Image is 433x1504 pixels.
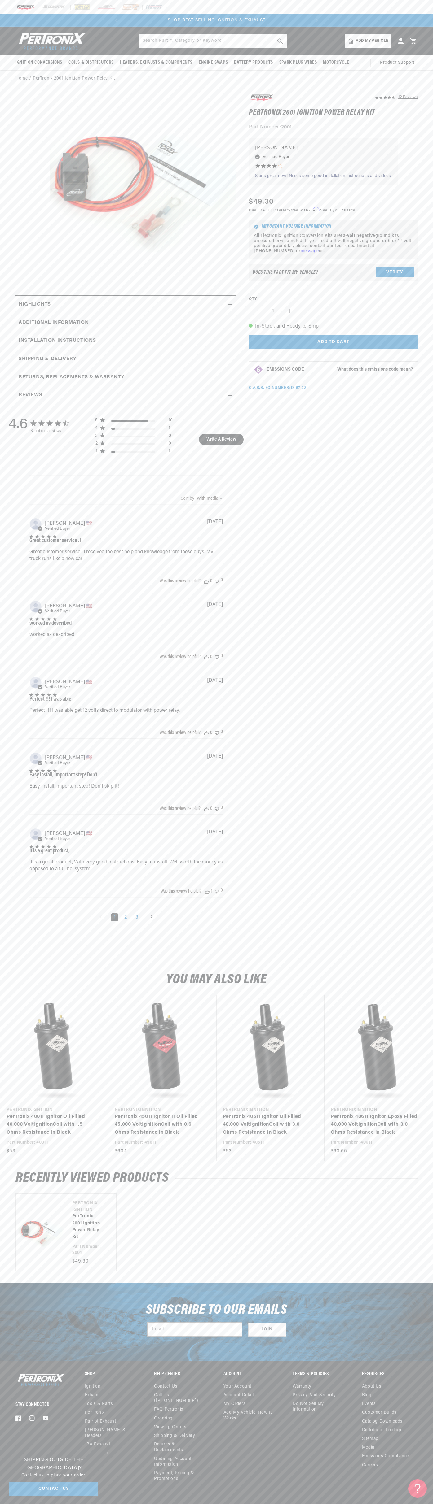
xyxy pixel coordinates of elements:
[154,1469,210,1483] a: Payment, Pricing & Promotions
[207,678,223,683] div: [DATE]
[15,1193,418,1271] ul: Slider
[320,55,352,70] summary: Motorcycle
[362,1452,409,1461] a: Emissions compliance
[263,154,289,160] span: Verified Buyer
[15,30,87,52] img: Pertronix
[85,1449,110,1458] a: Compu-Fire
[154,1440,205,1454] a: Returns & Replacements
[221,654,223,659] div: 0
[15,1372,65,1387] img: Pertronix
[122,17,311,24] div: Announcement
[72,1213,104,1241] a: PerTronix 2001 Ignition Power Relay Kit
[199,59,228,66] span: Engine Swaps
[154,1384,177,1391] a: Contact us
[95,449,173,456] div: 1 star by 1 reviews
[154,1405,183,1414] a: FAQ Pertronix
[45,754,92,760] span: mark h.
[362,1443,374,1452] a: Media
[95,418,173,425] div: 5 star by 10 reviews
[45,685,70,689] span: Verified Buyer
[7,1113,96,1137] a: PerTronix 40011 Ignitor Oil Filled 40,000 VoltIgnitionCoil with 1.5 Ohms Resistance in Black
[210,579,212,584] div: 0
[181,496,195,501] span: Sort by:
[15,1172,418,1184] h2: RECENTLY VIEWED PRODUCTS
[95,433,173,441] div: 3 star by 0 reviews
[169,418,173,425] div: 10
[204,654,209,659] div: Vote up
[33,75,115,82] a: PerTronix 2001 Ignition Power Relay Kit
[249,297,418,302] label: QTY
[160,806,201,811] div: Was this review helpful?
[345,34,391,48] a: Add my vehicle
[15,1402,65,1408] p: Stay Connected
[196,55,231,70] summary: Engine Swaps
[45,679,92,685] span: Mike E.
[215,578,219,584] div: Vote down
[199,434,244,445] button: Write A Review
[68,59,114,66] span: Coils & Distributors
[308,207,319,212] span: Affirm
[249,110,418,116] h1: PerTronix 2001 Ignition Power Relay Kit
[161,889,201,894] div: Was this review helpful?
[197,496,218,501] div: With media
[362,1417,403,1426] a: Catalog Downloads
[376,267,414,277] button: Verify
[356,38,388,44] span: Add my vehicle
[95,425,98,431] div: 4
[45,830,92,836] span: Ronald L.
[169,433,171,441] div: 0
[169,425,170,433] div: 1
[249,335,418,349] button: Add to cart
[146,1304,287,1316] h3: Subscribe to our emails
[110,14,122,27] button: Translation missing: en.sections.announcements.previous_announcement
[311,14,323,27] button: Translation missing: en.sections.announcements.next_announcement
[133,913,141,921] a: Goto Page 3
[29,848,70,854] div: It is a great product,
[45,603,92,609] span: GARY S.
[255,144,392,153] p: [PERSON_NAME]
[85,1384,101,1391] a: Ignition
[223,1408,279,1423] a: Add My Vehicle: How It Works
[293,1400,348,1414] a: Do not sell my information
[293,1391,336,1400] a: Privacy and Security
[362,1426,401,1435] a: Distributor Lookup
[221,729,223,735] div: 0
[15,350,236,368] summary: Shipping & Delivery
[19,373,124,381] h2: Returns, Replacements & Warranty
[249,385,306,391] p: C.A.R.B. EO Number: D-57-22
[204,806,209,811] div: Vote up
[362,1435,378,1443] a: Sitemap
[362,1400,376,1408] a: Events
[323,59,349,66] span: Motorcycle
[160,579,201,584] div: Was this review helpful?
[29,845,70,848] div: 5 star rating out of 5 stars
[45,761,70,765] span: Verified Buyer
[207,602,223,607] div: [DATE]
[215,805,219,811] div: Vote down
[301,249,319,254] a: message
[293,1384,311,1391] a: Warranty
[249,196,274,207] span: $49.30
[234,59,273,66] span: Battery Products
[154,1423,186,1432] a: Viewing Orders
[231,55,276,70] summary: Battery Products
[398,93,418,101] div: 12 Reviews
[207,519,223,524] div: [DATE]
[15,93,236,283] media-gallery: Gallery Viewer
[45,527,70,531] span: Verified Buyer
[45,520,92,526] span: Herbert M.
[15,314,236,332] summary: Additional Information
[15,75,418,82] nav: breadcrumbs
[380,59,414,66] span: Product Support
[223,1384,251,1391] a: Your account
[95,912,106,922] a: Goto previous page
[249,124,418,132] div: Part Number:
[248,1323,286,1337] button: Subscribe
[154,1432,195,1440] a: Shipping & Delivery
[139,34,287,48] input: Search Part #, Category or Keyword
[169,441,171,449] div: 0
[15,332,236,350] summary: Installation instructions
[8,417,28,433] div: 4.6
[146,912,157,922] a: Goto next page
[210,654,212,659] div: 0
